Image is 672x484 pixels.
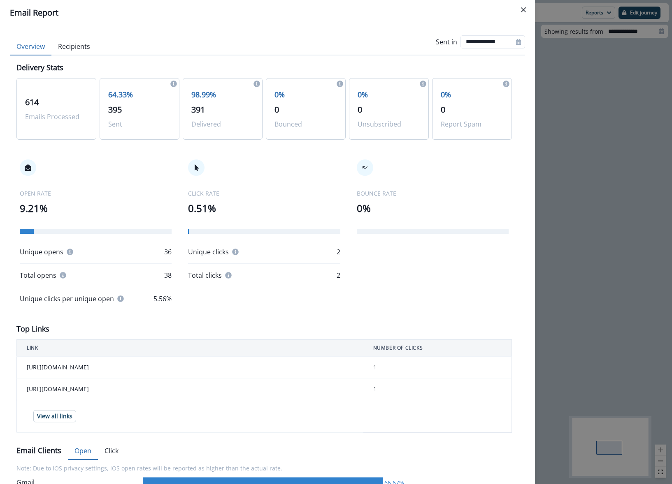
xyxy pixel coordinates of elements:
[108,119,171,129] p: Sent
[363,357,512,378] td: 1
[436,37,457,47] p: Sent in
[517,3,530,16] button: Close
[108,89,171,100] p: 64.33%
[191,119,254,129] p: Delivered
[153,294,172,304] p: 5.56%
[20,247,63,257] p: Unique opens
[358,104,362,115] span: 0
[357,201,509,216] p: 0%
[363,340,512,357] th: NUMBER OF CLICKS
[188,270,222,280] p: Total clicks
[441,104,445,115] span: 0
[441,89,503,100] p: 0%
[357,189,509,198] p: BOUNCE RATE
[20,294,114,304] p: Unique clicks per unique open
[16,323,49,334] p: Top Links
[16,459,512,477] p: Note: Due to iOS privacy settings, iOS open rates will be reported as higher than the actual rate.
[358,89,420,100] p: 0%
[20,189,172,198] p: OPEN RATE
[10,38,51,55] button: Overview
[188,201,340,216] p: 0.51%
[17,357,363,378] td: [URL][DOMAIN_NAME]
[33,410,76,422] button: View all links
[98,443,125,460] button: Click
[188,247,229,257] p: Unique clicks
[37,413,72,420] p: View all links
[108,104,122,115] span: 395
[164,270,172,280] p: 38
[191,104,205,115] span: 391
[337,247,340,257] p: 2
[358,119,420,129] p: Unsubscribed
[363,378,512,400] td: 1
[274,89,337,100] p: 0%
[274,119,337,129] p: Bounced
[274,104,279,115] span: 0
[164,247,172,257] p: 36
[441,119,503,129] p: Report Spam
[20,201,172,216] p: 9.21%
[25,112,88,122] p: Emails Processed
[17,340,363,357] th: LINK
[25,97,39,108] span: 614
[17,378,363,400] td: [URL][DOMAIN_NAME]
[337,270,340,280] p: 2
[10,7,525,19] div: Email Report
[20,270,56,280] p: Total opens
[51,38,97,55] button: Recipients
[188,189,340,198] p: CLICK RATE
[68,443,98,460] button: Open
[16,62,63,73] p: Delivery Stats
[191,89,254,100] p: 98.99%
[16,445,61,456] p: Email Clients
